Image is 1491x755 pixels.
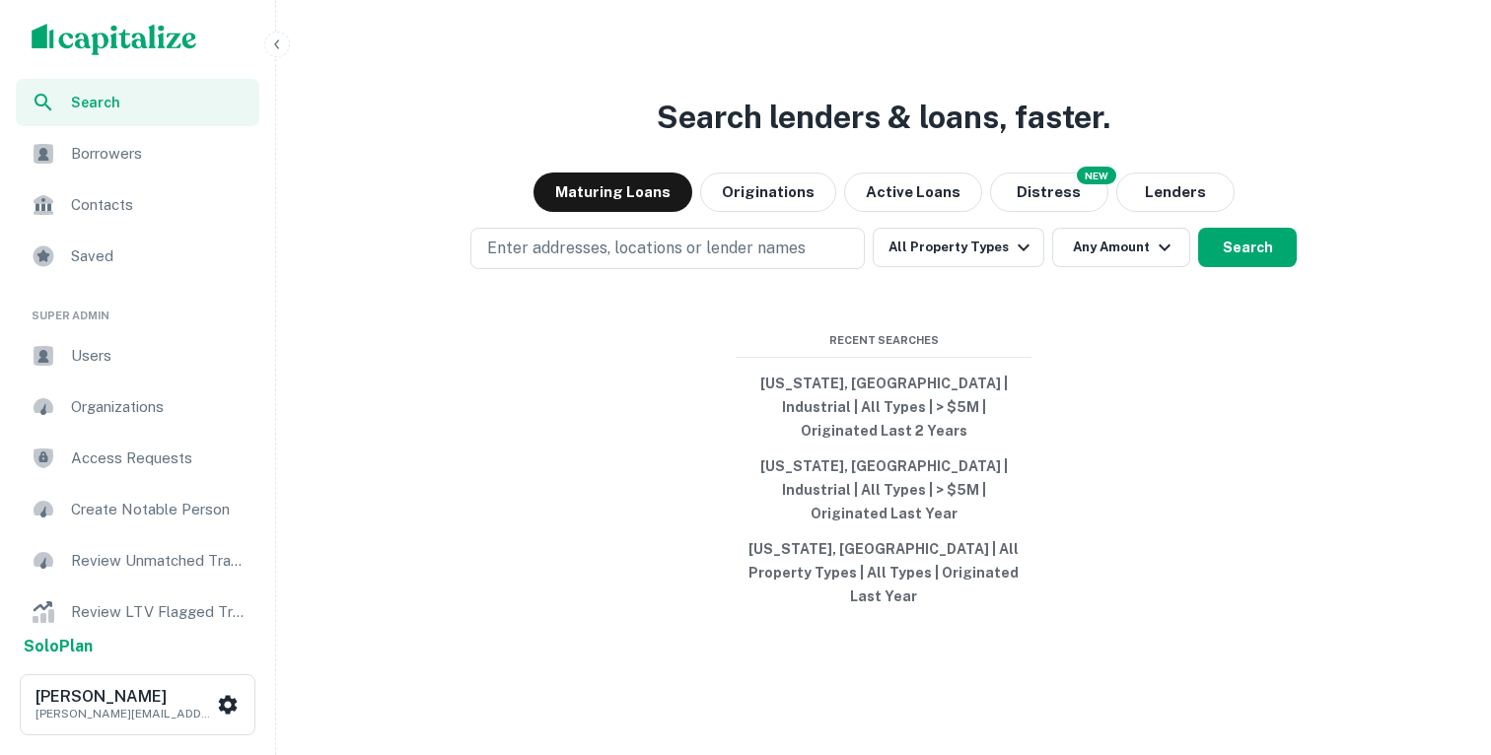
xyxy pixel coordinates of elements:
[16,383,259,431] a: Organizations
[16,233,259,280] a: Saved
[24,637,93,655] strong: Solo Plan
[487,237,806,260] p: Enter addresses, locations or lender names
[71,344,248,368] span: Users
[71,446,248,470] span: Access Requests
[24,635,93,658] a: SoloPlan
[1392,597,1491,692] iframe: Chat Widget
[533,172,692,212] button: Maturing Loans
[736,531,1031,614] button: [US_STATE], [GEOGRAPHIC_DATA] | All Property Types | All Types | Originated Last Year
[20,674,255,735] button: [PERSON_NAME][PERSON_NAME][EMAIL_ADDRESS][DOMAIN_NAME]
[71,549,248,573] span: Review Unmatched Transactions
[657,94,1110,141] h3: Search lenders & loans, faster.
[16,537,259,584] a: Review Unmatched Transactions
[736,448,1031,531] button: [US_STATE], [GEOGRAPHIC_DATA] | Industrial | All Types | > $5M | Originated Last Year
[32,24,197,55] img: capitalize-logo.png
[35,689,213,705] h6: [PERSON_NAME]
[71,395,248,419] span: Organizations
[16,284,259,332] li: Super Admin
[16,181,259,229] a: Contacts
[16,588,259,636] a: Review LTV Flagged Transactions
[71,244,248,268] span: Saved
[736,332,1031,349] span: Recent Searches
[844,172,982,212] button: Active Loans
[736,366,1031,448] button: [US_STATE], [GEOGRAPHIC_DATA] | Industrial | All Types | > $5M | Originated Last 2 Years
[16,435,259,482] a: Access Requests
[1077,167,1116,184] div: NEW
[990,172,1108,212] button: Search distressed loans with lien and other non-mortgage details.
[71,142,248,166] span: Borrowers
[71,92,248,113] span: Search
[16,79,259,126] a: Search
[16,486,259,533] a: Create Notable Person
[71,193,248,217] span: Contacts
[35,705,213,722] p: [PERSON_NAME][EMAIL_ADDRESS][DOMAIN_NAME]
[470,228,865,269] button: Enter addresses, locations or lender names
[1116,172,1235,212] button: Lenders
[71,498,248,521] span: Create Notable Person
[873,228,1044,267] button: All Property Types
[1198,228,1297,267] button: Search
[16,130,259,177] a: Borrowers
[1052,228,1190,267] button: Any Amount
[700,172,836,212] button: Originations
[16,332,259,379] a: Users
[71,600,248,624] span: Review LTV Flagged Transactions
